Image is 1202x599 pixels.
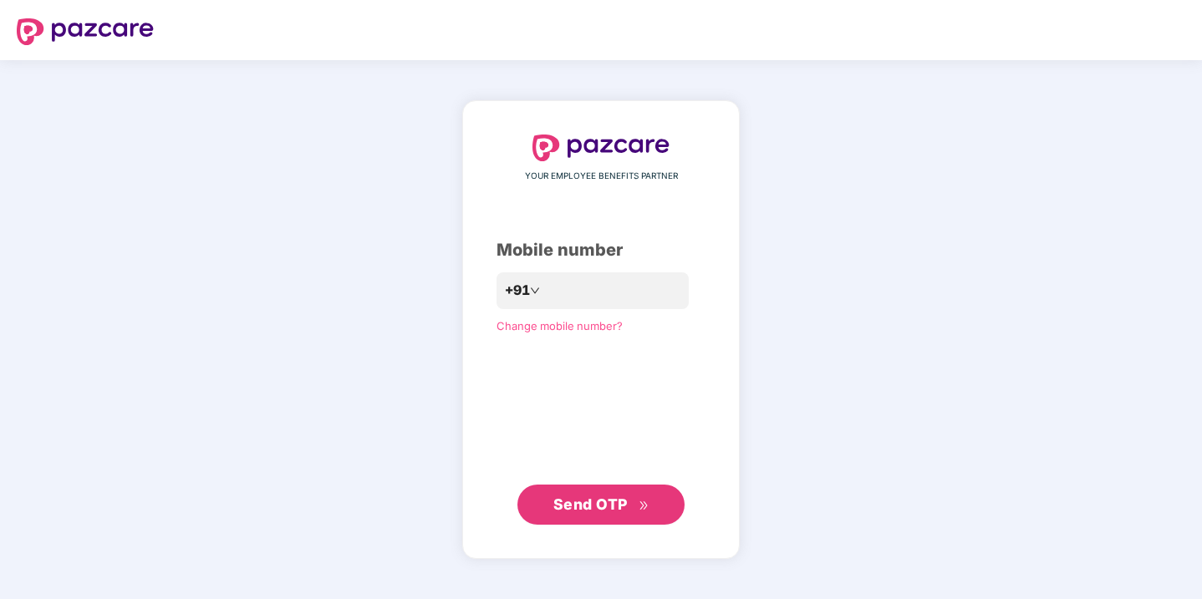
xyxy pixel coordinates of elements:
[530,286,540,296] span: down
[525,170,678,183] span: YOUR EMPLOYEE BENEFITS PARTNER
[505,280,530,301] span: +91
[497,237,705,263] div: Mobile number
[639,500,649,511] span: double-right
[497,319,623,332] a: Change mobile number?
[532,135,670,161] img: logo
[517,485,685,525] button: Send OTPdouble-right
[553,495,628,513] span: Send OTP
[17,18,154,45] img: logo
